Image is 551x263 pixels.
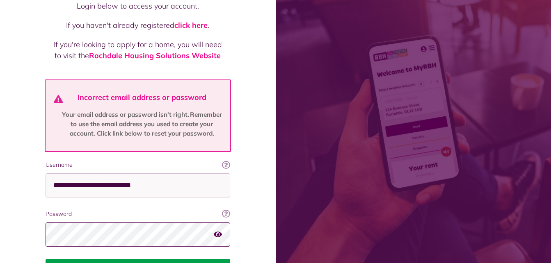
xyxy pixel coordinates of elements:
p: If you haven't already registered . [54,20,222,31]
p: Login below to access your account. [54,0,222,11]
h4: Incorrect email address or password [58,93,225,102]
a: Rochdale Housing Solutions Website [89,51,221,60]
p: Your email address or password isn’t right. Remember to use the email address you used to create ... [58,110,225,138]
label: Username [46,161,230,169]
label: Password [46,210,230,218]
p: If you're looking to apply for a home, you will need to visit the [54,39,222,61]
a: click here [174,20,208,30]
